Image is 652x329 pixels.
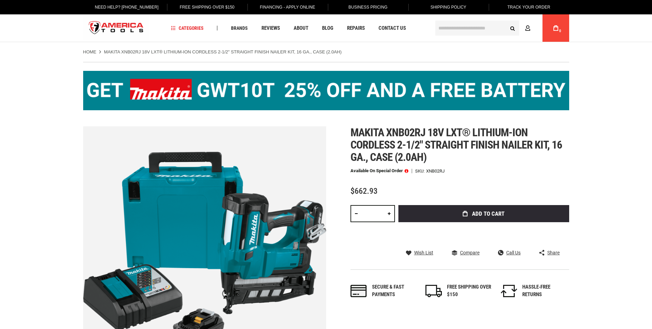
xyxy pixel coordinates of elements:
span: Makita xnb02rj 18v lxt® lithium-ion cordless 2-1/2" straight finish nailer kit, 16 ga., case (2.0ah) [350,126,562,164]
img: payments [350,285,367,297]
div: FREE SHIPPING OVER $150 [447,283,491,298]
span: Shipping Policy [431,5,466,10]
a: 0 [549,14,562,42]
div: Secure & fast payments [372,283,417,298]
span: Contact Us [379,26,406,31]
a: About [291,24,311,33]
strong: MAKITA XNB02RJ 18V LXT® LITHIUM-ION CORDLESS 2-1/2" STRAIGHT FINISH NAILER KIT, 16 GA., CASE (2.0AH) [104,49,342,54]
a: Repairs [344,24,368,33]
img: shipping [425,285,442,297]
span: Blog [322,26,333,31]
strong: SKU [415,169,426,173]
a: Blog [319,24,336,33]
img: America Tools [83,15,150,41]
span: Share [547,250,560,255]
span: About [294,26,308,31]
span: Reviews [261,26,280,31]
a: Call Us [498,250,521,256]
span: 0 [559,29,561,33]
a: Brands [228,24,251,33]
div: XNB02RJ [426,169,445,173]
a: Reviews [258,24,283,33]
span: Wish List [414,250,433,255]
a: Wish List [406,250,433,256]
a: store logo [83,15,150,41]
div: HASSLE-FREE RETURNS [522,283,567,298]
span: Compare [460,250,480,255]
img: returns [501,285,517,297]
a: Compare [452,250,480,256]
span: Available on Special Order [350,168,403,173]
a: Contact Us [375,24,409,33]
a: Categories [168,24,207,33]
span: $662.93 [350,186,378,196]
img: BOGO: Buy the Makita® XGT IMpact Wrench (GWT10T), get the BL4040 4ah Battery FREE! [83,71,569,110]
span: Categories [171,26,204,30]
span: Call Us [506,250,521,255]
button: Search [506,22,519,35]
span: Brands [231,26,248,30]
span: Repairs [347,26,365,31]
button: Add to Cart [398,205,569,222]
span: Add to Cart [472,211,504,217]
a: Home [83,49,97,55]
